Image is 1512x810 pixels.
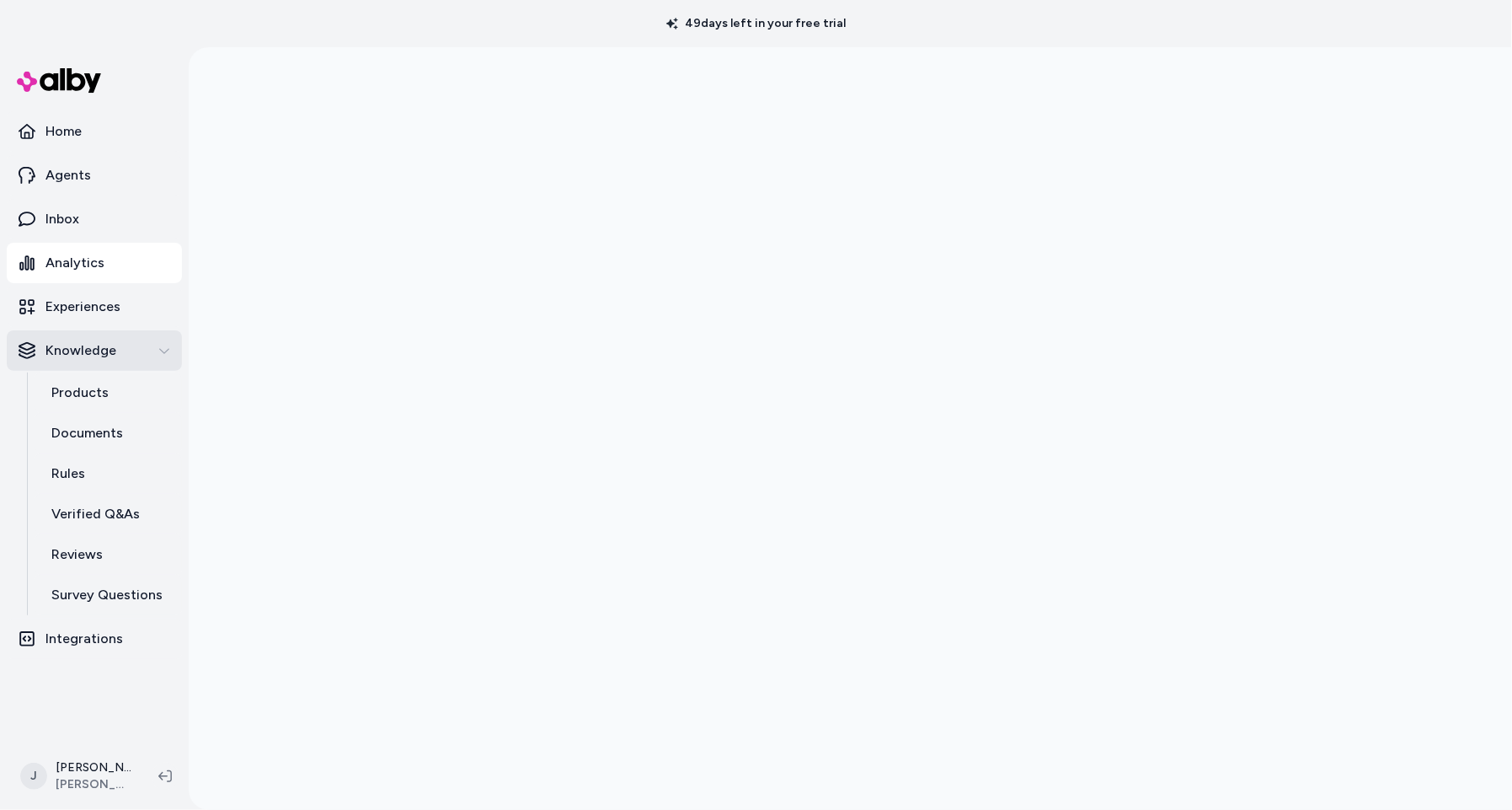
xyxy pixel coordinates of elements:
p: Knowledge [45,341,116,361]
a: Agents [7,155,182,196]
span: J [20,763,47,790]
a: Inbox [7,199,182,239]
p: Analytics [45,253,104,273]
p: Rules [51,464,85,484]
a: Survey Questions [35,575,182,615]
a: Analytics [7,243,182,283]
img: alby Logo [17,68,101,93]
p: Home [45,121,82,142]
p: [PERSON_NAME] [56,759,131,776]
a: Reviews [35,534,182,575]
a: Rules [35,453,182,494]
p: Inbox [45,209,79,229]
p: Experiences [45,297,120,317]
a: Products [35,373,182,413]
button: J[PERSON_NAME][PERSON_NAME] [10,749,145,803]
p: Documents [51,423,123,443]
a: Documents [35,413,182,453]
button: Knowledge [7,330,182,371]
a: Experiences [7,287,182,327]
span: [PERSON_NAME] [56,776,131,793]
p: Verified Q&As [51,504,140,524]
a: Integrations [7,619,182,659]
p: Products [51,383,109,403]
p: 49 days left in your free trial [656,15,856,32]
p: Survey Questions [51,585,163,605]
p: Reviews [51,544,103,565]
a: Verified Q&As [35,494,182,534]
a: Home [7,111,182,152]
p: Integrations [45,629,123,649]
p: Agents [45,165,91,185]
